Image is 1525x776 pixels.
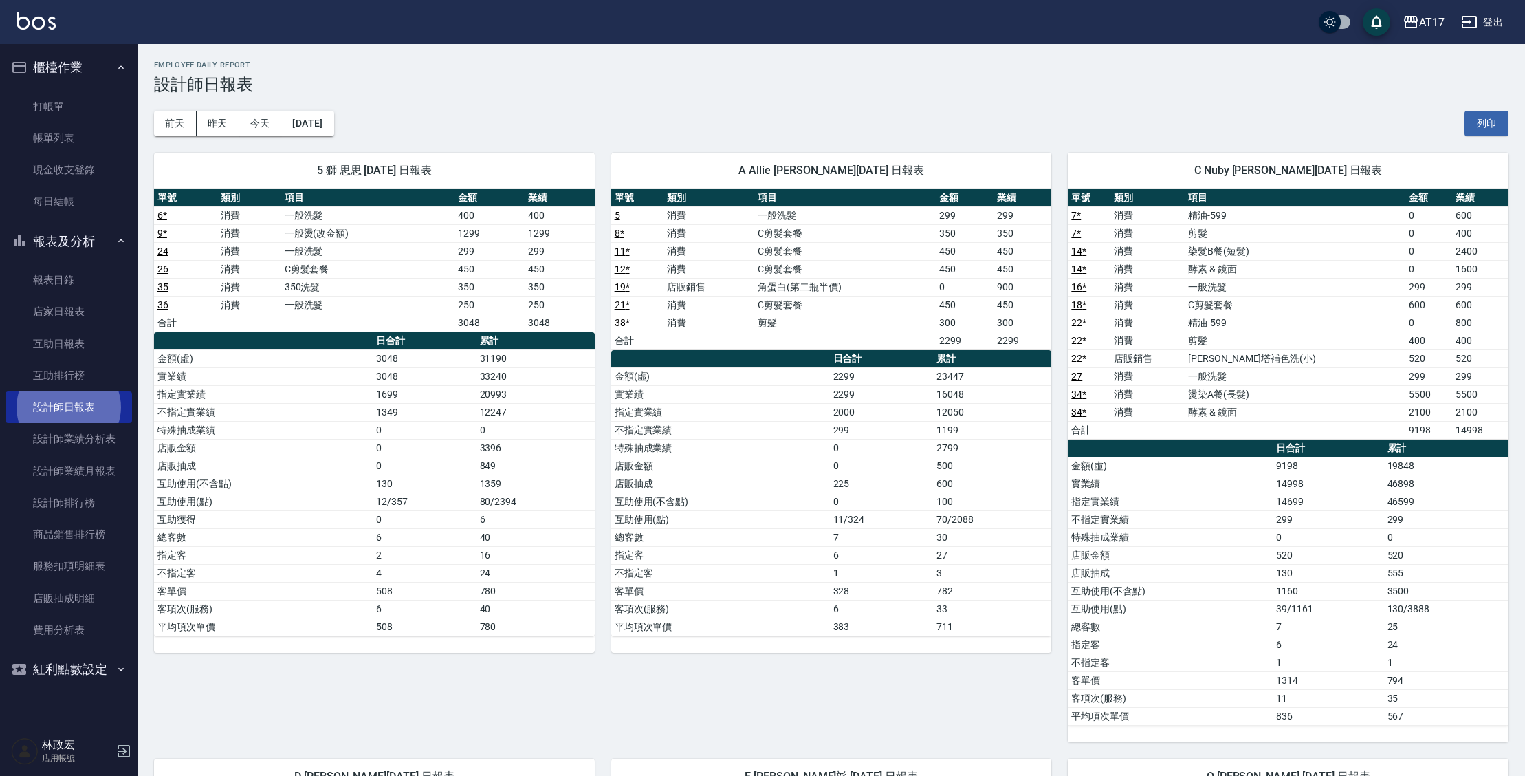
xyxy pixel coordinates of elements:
[373,528,476,546] td: 6
[154,367,373,385] td: 實業績
[6,550,132,582] a: 服務扣項明細表
[830,403,934,421] td: 2000
[1110,314,1185,332] td: 消費
[154,385,373,403] td: 指定實業績
[1384,510,1508,528] td: 299
[373,582,476,600] td: 508
[611,528,830,546] td: 總客數
[1110,242,1185,260] td: 消費
[830,510,934,528] td: 11/324
[1405,349,1452,367] td: 520
[154,189,217,207] th: 單號
[373,349,476,367] td: 3048
[6,423,132,455] a: 設計師業績分析表
[476,618,595,636] td: 780
[1110,332,1185,349] td: 消費
[1452,314,1508,332] td: 800
[754,296,936,314] td: C剪髮套餐
[1363,8,1390,36] button: save
[154,439,373,457] td: 店販金額
[611,439,830,457] td: 特殊抽成業績
[936,314,994,332] td: 300
[476,349,595,367] td: 31190
[525,189,595,207] th: 業績
[1273,528,1383,546] td: 0
[1384,564,1508,582] td: 555
[1405,278,1452,296] td: 299
[454,242,525,260] td: 299
[611,564,830,582] td: 不指定客
[1452,385,1508,403] td: 5500
[373,618,476,636] td: 508
[1068,440,1508,726] table: a dense table
[6,91,132,122] a: 打帳單
[6,186,132,217] a: 每日結帳
[628,164,1035,177] span: A Allie [PERSON_NAME][DATE] 日報表
[1397,8,1450,36] button: AT17
[476,367,595,385] td: 33240
[1452,260,1508,278] td: 1600
[1068,457,1273,475] td: 金額(虛)
[6,651,132,687] button: 紅利點數設定
[1185,224,1405,242] td: 剪髮
[454,314,525,332] td: 3048
[933,546,1051,564] td: 27
[830,457,934,475] td: 0
[476,457,595,475] td: 849
[830,367,934,385] td: 2299
[994,224,1051,242] td: 350
[611,385,830,403] td: 實業績
[1185,385,1405,403] td: 燙染A餐(長髮)
[611,475,830,493] td: 店販抽成
[476,600,595,618] td: 40
[525,296,595,314] td: 250
[1068,421,1110,439] td: 合計
[830,582,934,600] td: 328
[1384,457,1508,475] td: 19848
[1405,206,1452,224] td: 0
[525,260,595,278] td: 450
[157,281,168,292] a: 35
[754,278,936,296] td: 角蛋白(第二瓶半價)
[936,278,994,296] td: 0
[933,475,1051,493] td: 600
[373,385,476,403] td: 1699
[17,12,56,30] img: Logo
[830,528,934,546] td: 7
[1384,546,1508,564] td: 520
[830,493,934,510] td: 0
[154,61,1508,69] h2: Employee Daily Report
[476,546,595,564] td: 16
[1185,189,1405,207] th: 項目
[373,600,476,618] td: 6
[1110,403,1185,421] td: 消費
[1110,278,1185,296] td: 消費
[42,738,112,752] h5: 林政宏
[281,224,454,242] td: 一般燙(改金額)
[6,50,132,85] button: 櫃檯作業
[281,278,454,296] td: 350洗髮
[6,487,132,519] a: 設計師排行榜
[933,493,1051,510] td: 100
[994,296,1051,314] td: 450
[154,111,197,136] button: 前天
[1384,475,1508,493] td: 46898
[1110,206,1185,224] td: 消費
[157,263,168,274] a: 26
[1273,600,1383,618] td: 39/1161
[830,421,934,439] td: 299
[830,475,934,493] td: 225
[611,421,830,439] td: 不指定實業績
[476,403,595,421] td: 12247
[1084,164,1492,177] span: C Nuby [PERSON_NAME][DATE] 日報表
[611,457,830,475] td: 店販金額
[154,493,373,510] td: 互助使用(點)
[42,752,112,764] p: 店用帳號
[1068,582,1273,600] td: 互助使用(不含點)
[281,189,454,207] th: 項目
[11,737,39,765] img: Person
[154,457,373,475] td: 店販抽成
[933,457,1051,475] td: 500
[663,242,754,260] td: 消費
[476,510,595,528] td: 6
